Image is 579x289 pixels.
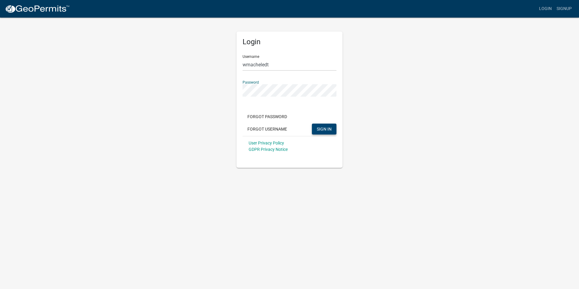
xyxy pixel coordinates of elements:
[317,126,332,131] span: SIGN IN
[243,111,292,122] button: Forgot Password
[554,3,574,15] a: Signup
[537,3,554,15] a: Login
[243,38,336,46] h5: Login
[312,124,336,135] button: SIGN IN
[243,124,292,135] button: Forgot Username
[249,141,284,145] a: User Privacy Policy
[249,147,288,152] a: GDPR Privacy Notice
